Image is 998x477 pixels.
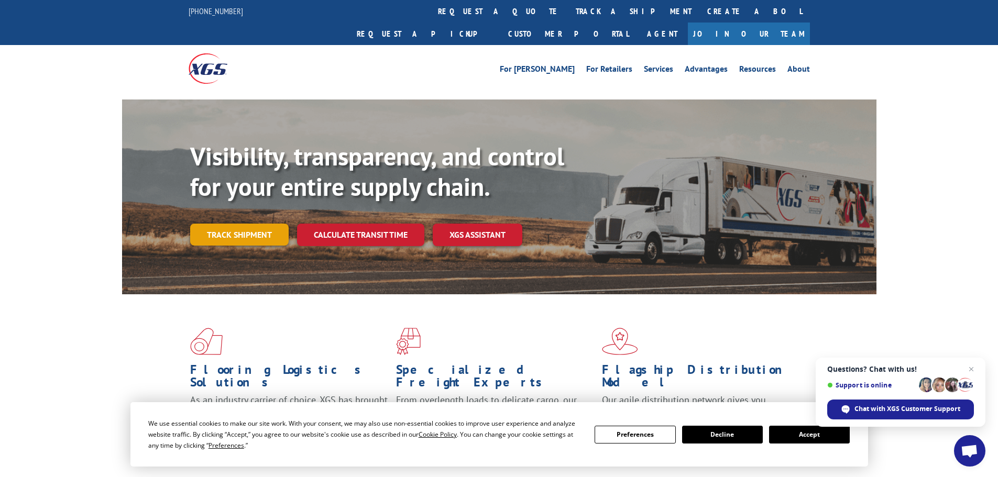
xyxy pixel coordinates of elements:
a: Track shipment [190,224,289,246]
h1: Flooring Logistics Solutions [190,363,388,394]
div: Chat with XGS Customer Support [827,400,974,419]
a: Services [644,65,673,76]
div: We use essential cookies to make our site work. With your consent, we may also use non-essential ... [148,418,582,451]
span: Close chat [965,363,978,375]
a: Request a pickup [349,23,500,45]
span: Questions? Chat with us! [827,365,974,373]
span: Preferences [209,441,244,450]
div: Cookie Consent Prompt [130,402,868,467]
a: Calculate transit time [297,224,424,246]
img: xgs-icon-flagship-distribution-model-red [602,328,638,355]
span: Support is online [827,381,915,389]
a: XGS ASSISTANT [433,224,522,246]
img: xgs-icon-total-supply-chain-intelligence-red [190,328,223,355]
a: Join Our Team [688,23,810,45]
a: For Retailers [586,65,632,76]
button: Accept [769,426,850,443]
button: Preferences [595,426,675,443]
h1: Flagship Distribution Model [602,363,800,394]
a: [PHONE_NUMBER] [189,6,243,16]
a: Advantages [685,65,728,76]
span: Cookie Policy [419,430,457,439]
div: Open chat [954,435,985,467]
p: From overlength loads to delicate cargo, our experienced staff knows the best way to move your fr... [396,394,594,440]
a: Agent [637,23,688,45]
img: xgs-icon-focused-on-flooring-red [396,328,421,355]
h1: Specialized Freight Experts [396,363,594,394]
span: Our agile distribution network gives you nationwide inventory management on demand. [602,394,795,418]
a: Resources [739,65,776,76]
span: As an industry carrier of choice, XGS has brought innovation and dedication to flooring logistics... [190,394,388,431]
a: Customer Portal [500,23,637,45]
b: Visibility, transparency, and control for your entire supply chain. [190,140,564,203]
a: For [PERSON_NAME] [500,65,575,76]
span: Chat with XGS Customer Support [854,404,960,414]
button: Decline [682,426,763,443]
a: About [787,65,810,76]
